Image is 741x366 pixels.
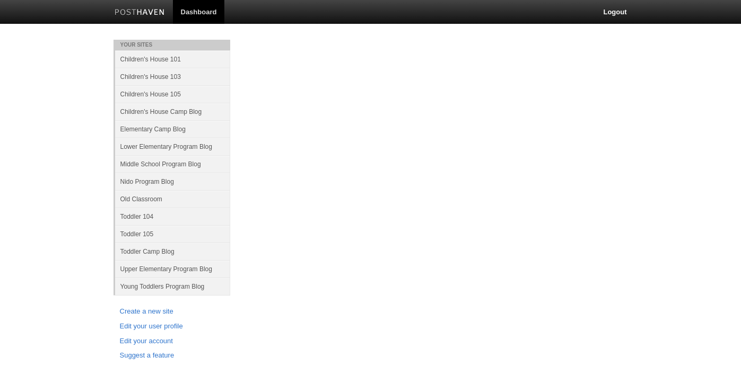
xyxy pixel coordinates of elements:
[120,306,224,317] a: Create a new site
[115,260,230,278] a: Upper Elementary Program Blog
[115,208,230,225] a: Toddler 104
[115,173,230,190] a: Nido Program Blog
[115,225,230,243] a: Toddler 105
[115,85,230,103] a: Children's House 105
[120,336,224,347] a: Edit your account
[115,68,230,85] a: Children's House 103
[115,155,230,173] a: Middle School Program Blog
[120,321,224,332] a: Edit your user profile
[120,350,224,361] a: Suggest a feature
[114,40,230,50] li: Your Sites
[115,120,230,138] a: Elementary Camp Blog
[115,278,230,295] a: Young Toddlers Program Blog
[115,9,165,17] img: Posthaven-bar
[115,103,230,120] a: Children's House Camp Blog
[115,190,230,208] a: Old Classroom
[115,138,230,155] a: Lower Elementary Program Blog
[115,243,230,260] a: Toddler Camp Blog
[115,50,230,68] a: Children's House 101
